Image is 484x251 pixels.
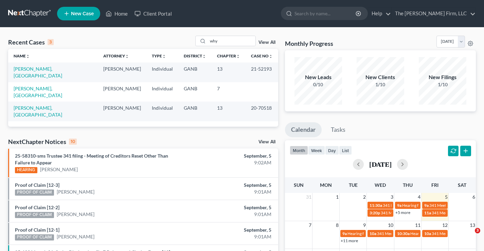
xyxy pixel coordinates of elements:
[258,40,275,45] a: View All
[294,73,342,81] div: New Leads
[368,7,391,20] a: Help
[325,146,339,155] button: day
[236,54,240,58] i: unfold_more
[208,36,255,46] input: Search by name...
[57,211,94,218] a: [PERSON_NAME]
[191,211,271,218] div: 9:01AM
[347,231,400,236] span: Hearing for [PERSON_NAME]
[285,122,322,137] a: Calendar
[202,54,206,58] i: unfold_more
[246,62,278,82] td: 21-52193
[381,210,442,215] span: 341 Meeting for [PERSON_NAME]
[424,210,431,215] span: 11a
[15,190,54,196] div: PROOF OF CLAIM
[431,182,438,188] span: Fri
[15,167,37,173] div: HEARING
[458,182,466,188] span: Sat
[335,221,339,229] span: 8
[191,227,271,233] div: September, 5
[305,193,312,201] span: 31
[370,203,382,208] span: 11:30a
[335,193,339,201] span: 1
[8,38,54,46] div: Recent Cases
[383,203,444,208] span: 341 Meeting for [PERSON_NAME]
[15,182,59,188] a: Proof of Claim [12-3]
[103,53,129,58] a: Attorneyunfold_more
[370,231,376,236] span: 10a
[191,153,271,159] div: September, 5
[294,7,357,20] input: Search by name...
[14,66,62,78] a: [PERSON_NAME], [GEOGRAPHIC_DATA]
[375,182,386,188] span: Wed
[251,53,273,58] a: Case Nounfold_more
[191,159,271,166] div: 9:02AM
[191,233,271,240] div: 9:01AM
[475,228,480,233] span: 3
[410,231,431,236] span: Hearing for
[14,86,62,98] a: [PERSON_NAME], [GEOGRAPHIC_DATA]
[339,146,352,155] button: list
[414,221,421,229] span: 11
[191,204,271,211] div: September, 5
[392,7,476,20] a: The [PERSON_NAME] Firm, LLC
[424,203,429,208] span: 9a
[377,231,438,236] span: 341 Meeting for [PERSON_NAME]
[162,54,166,58] i: unfold_more
[184,53,206,58] a: Districtunfold_more
[341,238,358,243] a: +11 more
[98,82,146,102] td: [PERSON_NAME]
[419,81,466,88] div: 1/10
[461,228,477,244] iframe: Intercom live chat
[325,122,352,137] a: Tasks
[26,54,30,58] i: unfold_more
[15,227,59,233] a: Proof of Claim [12-1]
[69,139,77,145] div: 10
[269,54,273,58] i: unfold_more
[417,193,421,201] span: 4
[98,62,146,82] td: [PERSON_NAME]
[15,153,168,165] a: 25-58310-sms Trustee 341 filing - Meeting of Creditors Reset Other Than Failure to Appear
[357,73,404,81] div: New Clients
[8,138,77,146] div: NextChapter Notices
[152,53,166,58] a: Typeunfold_more
[14,53,30,58] a: Nameunfold_more
[362,193,366,201] span: 2
[290,146,308,155] button: month
[419,73,466,81] div: New Filings
[15,212,54,218] div: PROOF OF CLAIM
[387,221,394,229] span: 10
[395,210,410,215] a: +5 more
[217,53,240,58] a: Chapterunfold_more
[15,204,59,210] a: Proof of Claim [12-2]
[308,221,312,229] span: 7
[15,234,54,240] div: PROOF OF CLAIM
[146,102,178,121] td: Individual
[212,102,246,121] td: 13
[125,54,129,58] i: unfold_more
[178,62,212,82] td: GANB
[369,161,392,168] h2: [DATE]
[102,7,131,20] a: Home
[424,231,431,236] span: 10a
[397,231,410,236] span: 10:30a
[357,81,404,88] div: 1/10
[308,146,325,155] button: week
[71,11,94,16] span: New Case
[320,182,332,188] span: Mon
[98,102,146,121] td: [PERSON_NAME]
[362,221,366,229] span: 9
[472,193,476,201] span: 6
[178,102,212,121] td: GANB
[342,231,347,236] span: 9a
[258,140,275,144] a: View All
[57,189,94,195] a: [PERSON_NAME]
[191,182,271,189] div: September, 5
[212,82,246,102] td: 7
[402,203,455,208] span: Hearing for [PERSON_NAME]
[397,203,401,208] span: 9a
[442,221,448,229] span: 12
[390,193,394,201] span: 3
[48,39,54,45] div: 3
[131,7,175,20] a: Client Portal
[57,233,94,240] a: [PERSON_NAME]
